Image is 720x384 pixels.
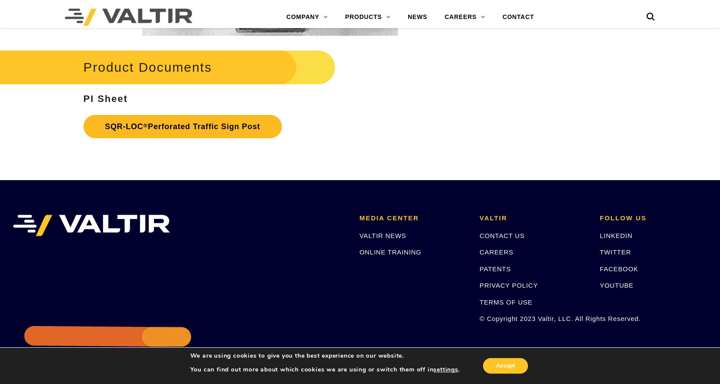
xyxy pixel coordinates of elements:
button: settings [433,366,458,374]
a: PRODUCTS [336,9,399,26]
p: © Copyright 2023 Valtir, LLC. All Rights Reserved. [480,314,587,324]
a: COMPANY [278,9,336,26]
a: SQR-LOC®Perforated Traffic Sign Post [83,115,282,138]
img: Valtir [65,9,192,26]
a: LINKEDIN [600,232,633,239]
a: CAREERS [436,9,494,26]
a: VALTIR NEWS [359,232,406,239]
a: TWITTER [600,248,631,256]
strong: PI Sheet [83,93,128,104]
sup: ® [143,122,148,129]
h2: MEDIA CENTER [359,215,467,222]
p: You can find out more about which cookies we are using or switch them off in . [190,366,460,374]
a: CONTACT US [480,232,525,239]
p: We are using cookies to give you the best experience on our website. [190,352,460,360]
a: PATENTS [480,265,511,273]
a: CONTACT [494,9,543,26]
a: YOUTUBE [600,282,634,289]
a: FACEBOOK [600,265,638,273]
h2: FOLLOW US [600,215,707,222]
a: ONLINE TRAINING [359,248,421,256]
img: VALTIR [13,215,170,236]
button: Accept [483,358,528,374]
a: PRIVACY POLICY [480,282,538,289]
a: TERMS OF USE [480,298,532,306]
h2: VALTIR [480,215,587,222]
a: CAREERS [480,248,513,256]
a: NEWS [399,9,436,26]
